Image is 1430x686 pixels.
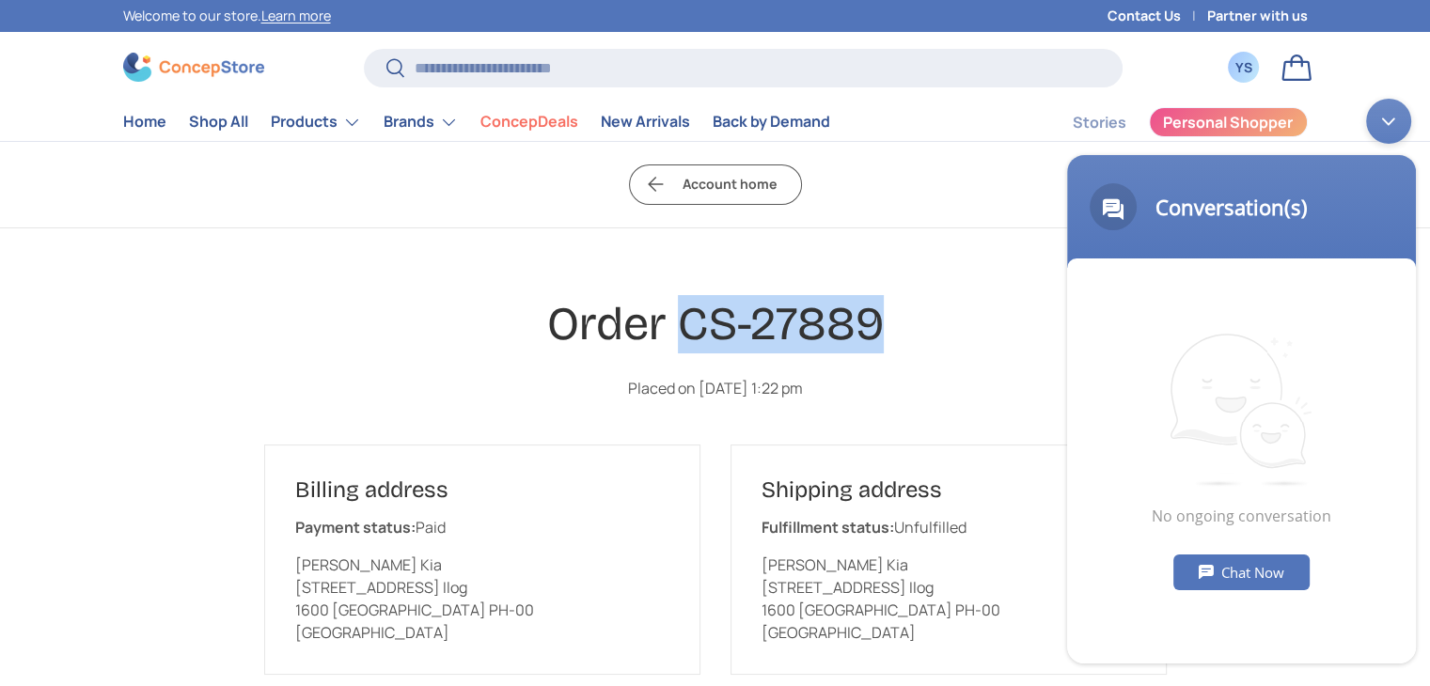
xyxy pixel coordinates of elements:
p: Paid [295,516,669,538]
h1: Order CS-27889 [264,295,1167,353]
a: YS [1223,47,1265,88]
div: YS [1234,57,1254,77]
a: ConcepDeals [480,103,578,140]
p: [PERSON_NAME] Kia [STREET_ADDRESS] Ilog 1600 [GEOGRAPHIC_DATA] PH-00 [GEOGRAPHIC_DATA] [762,553,1136,644]
p: [PERSON_NAME] Kia [STREET_ADDRESS] Ilog 1600 [GEOGRAPHIC_DATA] PH-00 [GEOGRAPHIC_DATA] [295,553,669,644]
a: Account home [629,164,802,205]
p: Placed on [DATE] 1:22 pm [264,377,1167,399]
h2: Billing address [295,476,669,505]
summary: Products [259,103,372,141]
strong: Fulfillment status: [762,517,894,538]
img: ConcepStore [123,53,264,82]
a: Partner with us [1207,6,1308,26]
strong: Payment status: [295,517,416,538]
a: Contact Us [1108,6,1207,26]
nav: Secondary [1028,103,1308,141]
a: Learn more [261,7,331,24]
a: Home [123,103,166,140]
p: Welcome to our store. [123,6,331,26]
a: Back by Demand [713,103,830,140]
iframe: SalesIQ Chatwindow [1058,89,1425,673]
h2: Shipping address [762,476,1136,505]
p: Unfulfilled [762,516,1136,538]
a: New Arrivals [601,103,690,140]
summary: Brands [372,103,469,141]
a: Shop All [189,103,248,140]
nav: Primary [123,103,830,141]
